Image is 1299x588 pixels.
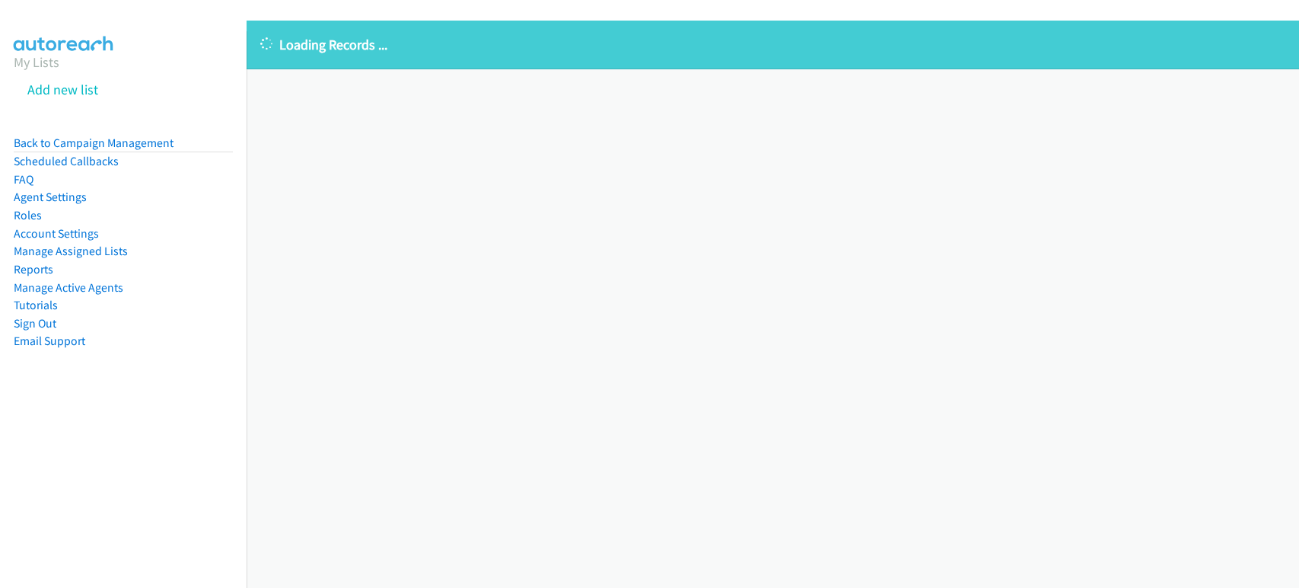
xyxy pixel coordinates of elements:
[14,262,53,276] a: Reports
[14,244,128,258] a: Manage Assigned Lists
[14,226,99,241] a: Account Settings
[14,190,87,204] a: Agent Settings
[14,172,33,187] a: FAQ
[14,298,58,312] a: Tutorials
[27,81,98,98] a: Add new list
[14,334,85,348] a: Email Support
[14,154,119,168] a: Scheduled Callbacks
[14,208,42,222] a: Roles
[14,316,56,331] a: Sign Out
[14,280,123,295] a: Manage Active Agents
[14,53,59,71] a: My Lists
[260,34,1285,55] p: Loading Records ...
[14,136,174,150] a: Back to Campaign Management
